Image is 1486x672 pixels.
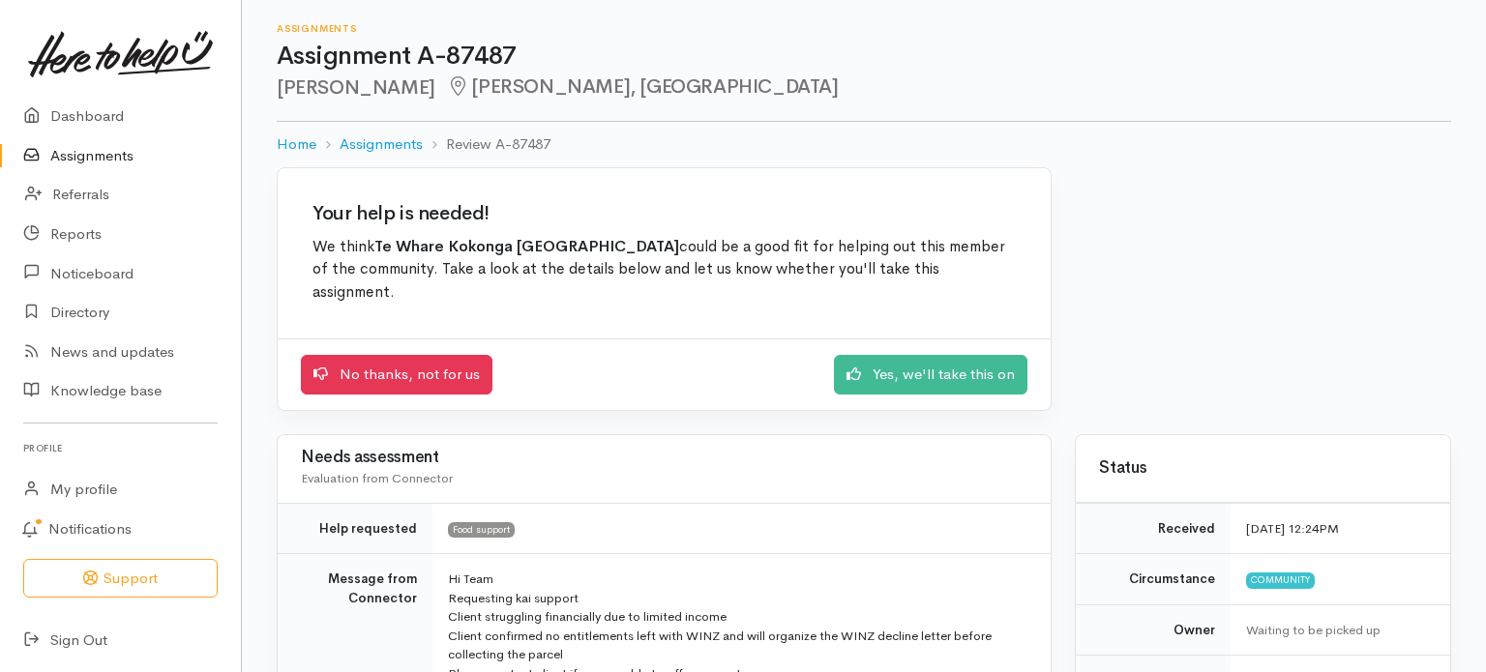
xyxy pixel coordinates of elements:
h1: Assignment A-87487 [277,43,1451,71]
p: We think could be a good fit for helping out this member of the community. Take a look at the det... [312,236,1016,305]
button: Support [23,559,218,599]
td: Owner [1076,604,1231,656]
td: Help requested [278,503,432,554]
span: Evaluation from Connector [301,470,453,486]
time: [DATE] 12:24PM [1246,520,1339,537]
a: Assignments [340,133,423,156]
a: Yes, we'll take this on [834,355,1027,394]
h2: [PERSON_NAME] [277,76,1451,99]
span: Community [1246,572,1315,588]
td: Received [1076,503,1231,554]
a: No thanks, not for us [301,355,492,394]
nav: breadcrumb [277,122,1451,167]
h3: Needs assessment [301,449,1027,467]
b: Te Whare Kokonga [GEOGRAPHIC_DATA] [374,237,679,256]
h2: Your help is needed! [312,203,1016,224]
h3: Status [1099,459,1427,478]
div: Waiting to be picked up [1246,621,1427,640]
a: Home [277,133,316,156]
h6: Assignments [277,23,1451,34]
td: Circumstance [1076,554,1231,605]
h6: Profile [23,435,218,461]
span: Food support [448,522,515,538]
span: [PERSON_NAME], [GEOGRAPHIC_DATA] [447,74,839,99]
li: Review A-87487 [423,133,550,156]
